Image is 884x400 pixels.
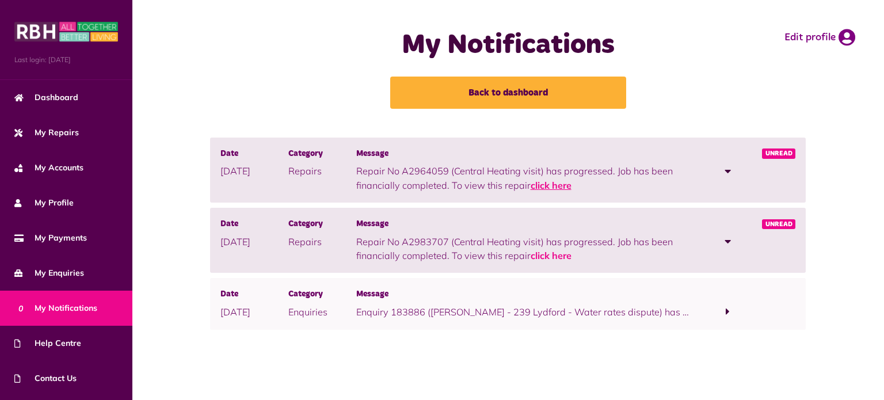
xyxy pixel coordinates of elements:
[14,197,74,209] span: My Profile
[356,148,695,161] span: Message
[220,148,288,161] span: Date
[220,305,288,319] p: [DATE]
[14,267,84,279] span: My Enquiries
[14,372,77,384] span: Contact Us
[288,148,356,161] span: Category
[332,29,685,62] h1: My Notifications
[14,20,118,43] img: MyRBH
[356,218,695,231] span: Message
[220,218,288,231] span: Date
[531,250,571,261] a: click here
[14,92,78,104] span: Dashboard
[14,302,27,314] span: 0
[14,127,79,139] span: My Repairs
[14,162,83,174] span: My Accounts
[356,235,695,263] p: Repair No A2983707 (Central Heating visit) has progressed. Job has been financially completed. To...
[14,337,81,349] span: Help Centre
[762,148,796,159] span: Unread
[14,302,97,314] span: My Notifications
[220,235,288,249] p: [DATE]
[288,288,356,301] span: Category
[390,77,626,109] a: Back to dashboard
[14,55,118,65] span: Last login: [DATE]
[356,164,695,192] p: Repair No A2964059 (Central Heating visit) has progressed. Job has been financially completed. To...
[220,164,288,178] p: [DATE]
[784,29,855,46] a: Edit profile
[762,219,796,230] span: Unread
[288,218,356,231] span: Category
[14,232,87,244] span: My Payments
[356,305,695,319] p: Enquiry 183886 ([PERSON_NAME] - 239 Lydford - Water rates dispute) has been completed. To view th...
[288,164,356,178] p: Repairs
[531,180,571,191] a: click here
[288,305,356,319] p: Enquiries
[288,235,356,249] p: Repairs
[220,288,288,301] span: Date
[356,288,695,301] span: Message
